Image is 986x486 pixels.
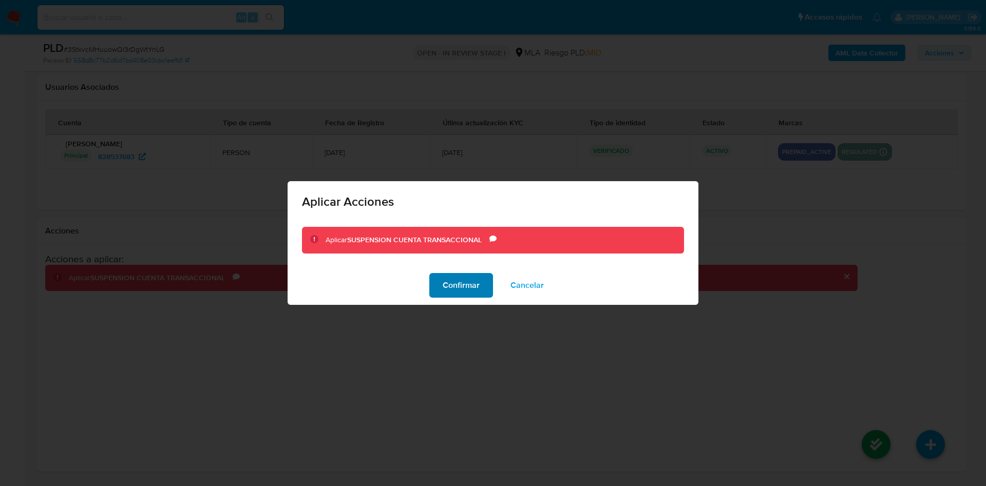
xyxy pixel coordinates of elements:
[497,273,557,298] button: Cancelar
[443,274,480,297] span: Confirmar
[302,196,684,208] span: Aplicar Acciones
[429,273,493,298] button: Confirmar
[510,274,544,297] span: Cancelar
[347,235,482,245] b: SUSPENSION CUENTA TRANSACCIONAL
[326,235,489,245] div: Aplicar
